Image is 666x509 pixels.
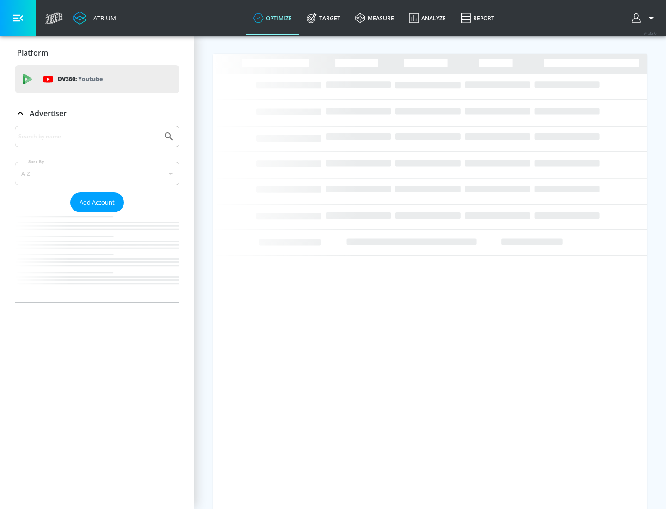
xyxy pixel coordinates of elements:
[90,14,116,22] div: Atrium
[15,212,179,302] nav: list of Advertiser
[26,159,46,165] label: Sort By
[80,197,115,208] span: Add Account
[78,74,103,84] p: Youtube
[15,65,179,93] div: DV360: Youtube
[15,162,179,185] div: A-Z
[246,1,299,35] a: optimize
[15,100,179,126] div: Advertiser
[30,108,67,118] p: Advertiser
[299,1,348,35] a: Target
[348,1,401,35] a: measure
[644,31,657,36] span: v 4.32.0
[15,40,179,66] div: Platform
[73,11,116,25] a: Atrium
[18,130,159,143] input: Search by name
[401,1,453,35] a: Analyze
[453,1,502,35] a: Report
[17,48,48,58] p: Platform
[15,126,179,302] div: Advertiser
[58,74,103,84] p: DV360:
[70,192,124,212] button: Add Account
